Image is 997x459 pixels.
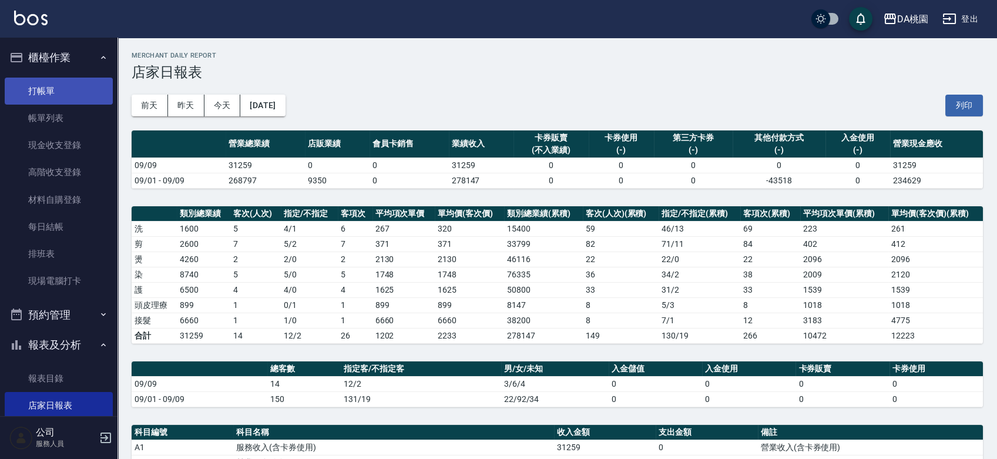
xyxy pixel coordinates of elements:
[825,158,891,173] td: 0
[583,236,659,252] td: 82
[828,144,888,156] div: (-)
[341,391,501,407] td: 131/19
[501,391,609,407] td: 22/92/34
[736,132,823,144] div: 其他付款方式
[849,7,872,31] button: save
[435,267,504,282] td: 1748
[589,158,654,173] td: 0
[372,221,435,236] td: 267
[654,158,733,173] td: 0
[795,391,889,407] td: 0
[740,252,800,267] td: 22
[435,328,504,343] td: 2233
[305,158,370,173] td: 0
[5,186,113,213] a: 材料自購登錄
[554,440,656,455] td: 31259
[504,221,583,236] td: 15400
[800,267,888,282] td: 2009
[435,221,504,236] td: 320
[226,158,304,173] td: 31259
[132,267,177,282] td: 染
[240,95,285,116] button: [DATE]
[736,144,823,156] div: (-)
[733,173,825,188] td: -43518
[370,173,448,188] td: 0
[435,313,504,328] td: 6660
[800,206,888,222] th: 平均項次單價(累積)
[132,236,177,252] td: 剪
[890,158,983,173] td: 31259
[795,361,889,377] th: 卡券販賣
[267,361,341,377] th: 總客數
[888,206,983,222] th: 單均價(客次價)(累積)
[659,221,740,236] td: 46 / 13
[583,221,659,236] td: 59
[226,173,304,188] td: 268797
[338,267,372,282] td: 5
[888,221,983,236] td: 261
[233,425,554,440] th: 科目名稱
[5,213,113,240] a: 每日結帳
[592,132,651,144] div: 卡券使用
[740,313,800,328] td: 12
[938,8,983,30] button: 登出
[659,297,740,313] td: 5 / 3
[897,12,928,26] div: DA桃園
[800,221,888,236] td: 223
[504,328,583,343] td: 278147
[338,297,372,313] td: 1
[132,252,177,267] td: 燙
[132,173,226,188] td: 09/01 - 09/09
[504,236,583,252] td: 33799
[338,328,372,343] td: 26
[800,282,888,297] td: 1539
[177,252,230,267] td: 4260
[795,376,889,391] td: 0
[132,313,177,328] td: 接髮
[501,361,609,377] th: 男/女/未知
[132,391,267,407] td: 09/01 - 09/09
[372,206,435,222] th: 平均項次單價
[889,376,983,391] td: 0
[659,206,740,222] th: 指定/不指定(累積)
[504,297,583,313] td: 8147
[657,132,730,144] div: 第三方卡券
[177,313,230,328] td: 6660
[800,313,888,328] td: 3183
[177,328,230,343] td: 31259
[281,282,337,297] td: 4 / 0
[504,206,583,222] th: 類別總業績(累積)
[740,267,800,282] td: 38
[132,64,983,81] h3: 店家日報表
[513,158,588,173] td: 0
[449,130,514,158] th: 業績收入
[230,221,281,236] td: 5
[132,52,983,59] h2: Merchant Daily Report
[656,440,757,455] td: 0
[5,132,113,159] a: 現金收支登錄
[740,328,800,343] td: 266
[609,361,702,377] th: 入金儲值
[177,297,230,313] td: 899
[740,206,800,222] th: 客項次(累積)
[168,95,204,116] button: 昨天
[659,252,740,267] td: 22 / 0
[177,221,230,236] td: 1600
[888,236,983,252] td: 412
[204,95,241,116] button: 今天
[370,158,448,173] td: 0
[516,132,585,144] div: 卡券販賣
[888,328,983,343] td: 12223
[132,376,267,391] td: 09/09
[513,173,588,188] td: 0
[281,221,337,236] td: 4 / 1
[132,328,177,343] td: 合計
[132,297,177,313] td: 頭皮理療
[372,297,435,313] td: 899
[504,282,583,297] td: 50800
[5,240,113,267] a: 排班表
[889,391,983,407] td: 0
[800,328,888,343] td: 10472
[583,282,659,297] td: 33
[516,144,585,156] div: (不入業績)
